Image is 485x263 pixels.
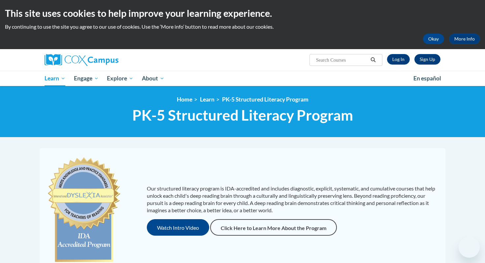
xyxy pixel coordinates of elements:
[147,219,209,236] button: Watch Intro Video
[45,54,118,66] img: Cox Campus
[409,72,445,85] a: En español
[413,75,441,82] span: En español
[414,54,440,65] a: Register
[147,185,439,214] p: Our structured literacy program is IDA-accredited and includes diagnostic, explicit, systematic, ...
[210,219,337,236] a: Click Here to Learn More About the Program
[387,54,410,65] a: Log In
[200,96,214,103] a: Learn
[70,71,103,86] a: Engage
[222,96,308,103] a: PK-5 Structured Literacy Program
[368,56,378,64] button: Search
[40,71,70,86] a: Learn
[315,56,368,64] input: Search Courses
[423,34,444,44] button: Okay
[449,34,480,44] a: More Info
[142,74,164,82] span: About
[459,237,480,258] iframe: Button to launch messaging window
[45,74,65,82] span: Learn
[74,74,99,82] span: Engage
[177,96,192,103] a: Home
[45,54,170,66] a: Cox Campus
[132,106,353,124] span: PK-5 Structured Literacy Program
[5,7,480,20] h2: This site uses cookies to help improve your learning experience.
[103,71,138,86] a: Explore
[107,74,133,82] span: Explore
[138,71,169,86] a: About
[5,23,480,30] p: By continuing to use the site you agree to our use of cookies. Use the ‘More info’ button to read...
[35,71,450,86] div: Main menu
